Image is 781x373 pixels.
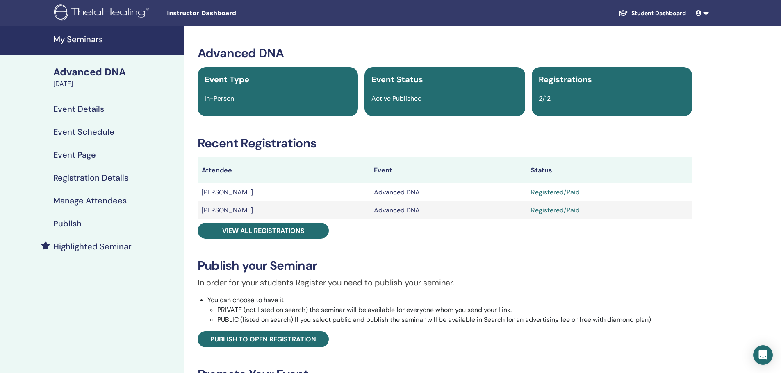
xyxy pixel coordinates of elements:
h4: Event Page [53,150,96,160]
h3: Recent Registrations [198,136,692,151]
img: logo.png [54,4,152,23]
span: Registrations [539,74,592,85]
img: graduation-cap-white.svg [618,9,628,16]
h4: Manage Attendees [53,196,127,206]
span: Active Published [371,94,422,103]
h3: Advanced DNA [198,46,692,61]
th: Status [527,157,692,183]
a: Student Dashboard [612,6,692,21]
span: Publish to open registration [210,335,316,344]
td: Advanced DNA [370,201,527,219]
a: Publish to open registration [198,331,329,347]
th: Event [370,157,527,183]
div: Registered/Paid [531,188,688,197]
h4: Registration Details [53,173,128,183]
a: View all registrations [198,223,329,239]
p: In order for your students Register you need to publish your seminar. [198,276,692,289]
span: Event Type [205,74,249,85]
div: [DATE] [53,79,180,89]
div: Open Intercom Messenger [753,345,773,365]
li: PUBLIC (listed on search) If you select public and publish the seminar will be available in Searc... [217,315,692,325]
li: You can choose to have it [207,295,692,325]
h4: Highlighted Seminar [53,242,132,251]
h4: Publish [53,219,82,228]
td: [PERSON_NAME] [198,201,370,219]
div: Advanced DNA [53,65,180,79]
span: 2/12 [539,94,551,103]
li: PRIVATE (not listed on search) the seminar will be available for everyone whom you send your Link. [217,305,692,315]
span: Instructor Dashboard [167,9,290,18]
h4: Event Details [53,104,104,114]
h4: My Seminars [53,34,180,44]
h4: Event Schedule [53,127,114,137]
div: Registered/Paid [531,206,688,215]
span: View all registrations [222,226,305,235]
td: Advanced DNA [370,183,527,201]
span: In-Person [205,94,234,103]
a: Advanced DNA[DATE] [48,65,184,89]
h3: Publish your Seminar [198,258,692,273]
th: Attendee [198,157,370,183]
td: [PERSON_NAME] [198,183,370,201]
span: Event Status [371,74,423,85]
